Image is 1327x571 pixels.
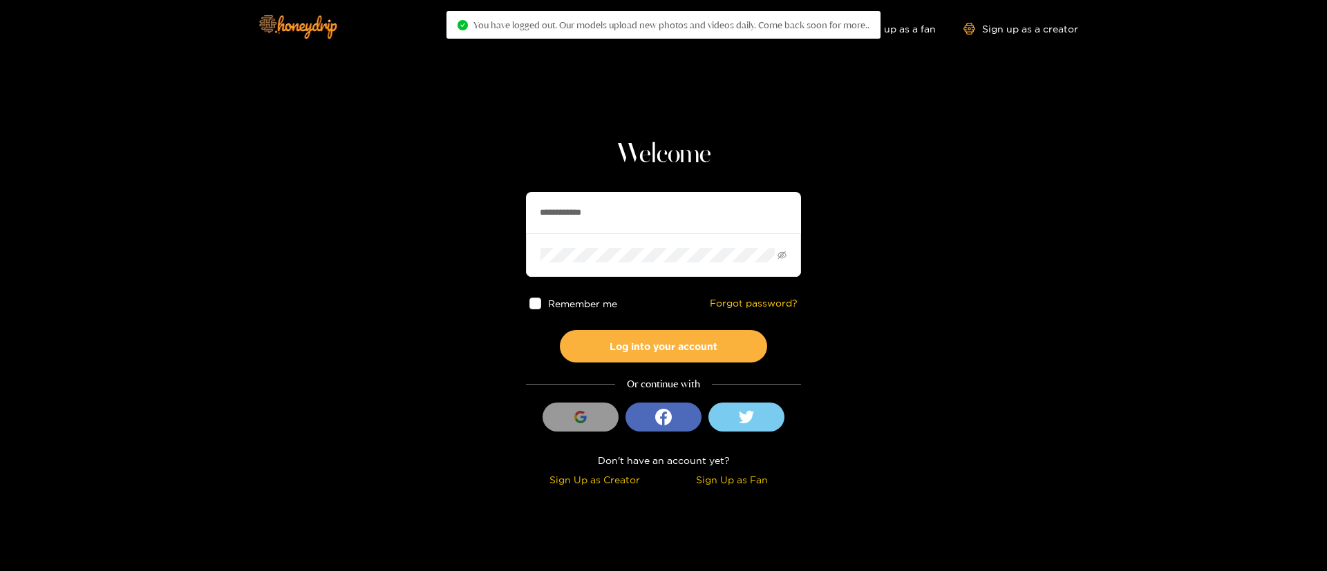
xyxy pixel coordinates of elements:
a: Sign up as a fan [841,23,936,35]
div: Sign Up as Fan [667,472,798,487]
button: Log into your account [560,330,767,362]
span: check-circle [458,20,468,30]
a: Sign up as a creator [963,23,1078,35]
span: eye-invisible [778,251,787,260]
div: Or continue with [526,376,801,392]
div: Don't have an account yet? [526,452,801,468]
h1: Welcome [526,138,801,171]
span: Remember me [548,298,617,309]
span: You have logged out. Our models upload new photos and videos daily. Come back soon for more.. [473,19,869,30]
div: Sign Up as Creator [529,472,660,487]
a: Forgot password? [710,298,798,309]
